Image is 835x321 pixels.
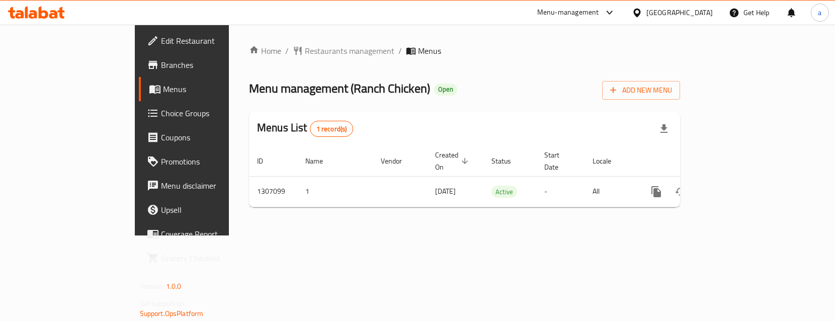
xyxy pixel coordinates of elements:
[593,155,624,167] span: Locale
[161,155,266,168] span: Promotions
[602,81,680,100] button: Add New Menu
[544,149,572,173] span: Start Date
[491,186,517,198] span: Active
[249,77,430,100] span: Menu management ( Ranch Chicken )
[491,155,524,167] span: Status
[636,146,749,177] th: Actions
[310,124,353,134] span: 1 record(s)
[161,180,266,192] span: Menu disclaimer
[818,7,821,18] span: a
[293,45,394,57] a: Restaurants management
[646,7,713,18] div: [GEOGRAPHIC_DATA]
[610,84,672,97] span: Add New Menu
[139,149,274,174] a: Promotions
[140,280,164,293] span: Version:
[434,85,457,94] span: Open
[305,155,336,167] span: Name
[163,83,266,95] span: Menus
[139,29,274,53] a: Edit Restaurant
[139,101,274,125] a: Choice Groups
[249,45,680,57] nav: breadcrumb
[584,176,636,207] td: All
[435,185,456,198] span: [DATE]
[140,297,186,310] span: Get support on:
[161,228,266,240] span: Coverage Report
[257,120,353,137] h2: Menus List
[669,180,693,204] button: Change Status
[434,84,457,96] div: Open
[381,155,415,167] span: Vendor
[161,59,266,71] span: Branches
[139,198,274,222] a: Upsell
[644,180,669,204] button: more
[139,77,274,101] a: Menus
[161,131,266,143] span: Coupons
[305,45,394,57] span: Restaurants management
[139,246,274,270] a: Grocery Checklist
[161,35,266,47] span: Edit Restaurant
[161,252,266,264] span: Grocery Checklist
[536,176,584,207] td: -
[418,45,441,57] span: Menus
[297,176,373,207] td: 1
[139,174,274,198] a: Menu disclaimer
[652,117,676,141] div: Export file
[139,125,274,149] a: Coupons
[166,280,182,293] span: 1.0.0
[139,222,274,246] a: Coverage Report
[139,53,274,77] a: Branches
[161,204,266,216] span: Upsell
[140,307,204,320] a: Support.OpsPlatform
[285,45,289,57] li: /
[257,155,276,167] span: ID
[398,45,402,57] li: /
[310,121,354,137] div: Total records count
[537,7,599,19] div: Menu-management
[161,107,266,119] span: Choice Groups
[249,146,749,207] table: enhanced table
[435,149,471,173] span: Created On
